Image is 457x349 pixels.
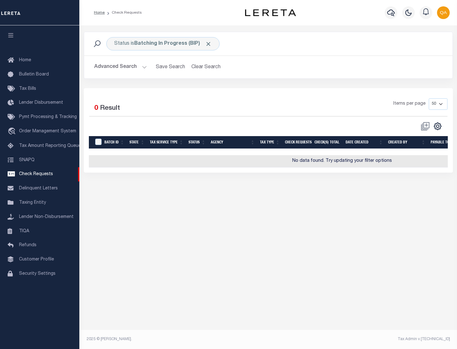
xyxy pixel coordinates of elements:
span: Refunds [19,243,36,247]
span: Lender Non-Disbursement [19,215,74,219]
span: TIQA [19,229,29,233]
th: Batch Id: activate to sort column ascending [102,136,127,149]
li: Check Requests [105,10,142,16]
th: Tax Service Type: activate to sort column ascending [147,136,186,149]
div: Status is [106,37,220,50]
button: Advanced Search [94,61,147,73]
span: 0 [94,105,98,112]
button: Clear Search [189,61,223,73]
span: Items per page [393,101,426,108]
th: Agency: activate to sort column ascending [208,136,257,149]
span: Bulletin Board [19,72,49,77]
span: Click to Remove [205,41,212,47]
button: Save Search [152,61,189,73]
th: Created By: activate to sort column ascending [386,136,428,149]
span: Tax Bills [19,87,36,91]
img: svg+xml;base64,PHN2ZyB4bWxucz0iaHR0cDovL3d3dy53My5vcmcvMjAwMC9zdmciIHBvaW50ZXItZXZlbnRzPSJub25lIi... [437,6,450,19]
th: Tax Type: activate to sort column ascending [257,136,282,149]
th: Check(s) Total [312,136,343,149]
span: Security Settings [19,272,56,276]
span: Taxing Entity [19,201,46,205]
span: SNAPQ [19,158,35,162]
span: Pymt Processing & Tracking [19,115,77,119]
th: Status: activate to sort column ascending [186,136,208,149]
span: Delinquent Letters [19,186,58,191]
th: Date Created: activate to sort column ascending [343,136,386,149]
span: Home [19,58,31,63]
label: Result [100,103,120,114]
i: travel_explore [8,128,18,136]
th: Check Requests [282,136,312,149]
span: Tax Amount Reporting Queue [19,144,81,148]
b: Batching In Progress (BIP) [134,41,212,46]
span: Lender Disbursement [19,101,63,105]
th: State: activate to sort column ascending [127,136,147,149]
div: 2025 © [PERSON_NAME]. [82,336,268,342]
span: Order Management System [19,129,76,134]
img: logo-dark.svg [245,9,296,16]
span: Customer Profile [19,257,54,262]
a: Home [94,11,105,15]
span: Check Requests [19,172,53,176]
div: Tax Admin v.[TECHNICAL_ID] [273,336,450,342]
